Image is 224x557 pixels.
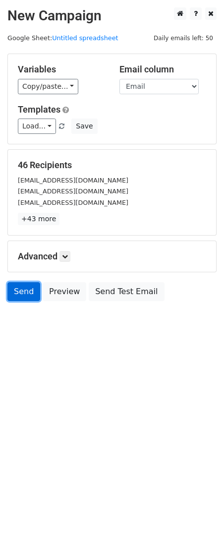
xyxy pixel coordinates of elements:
a: Daily emails left: 50 [150,34,217,42]
iframe: Chat Widget [174,509,224,557]
h5: Variables [18,64,105,75]
a: Templates [18,104,60,115]
h2: New Campaign [7,7,217,24]
a: Copy/paste... [18,79,78,94]
small: [EMAIL_ADDRESS][DOMAIN_NAME] [18,177,128,184]
a: Untitled spreadsheet [52,34,118,42]
a: +43 more [18,213,59,225]
a: Preview [43,282,86,301]
small: Google Sheet: [7,34,118,42]
small: [EMAIL_ADDRESS][DOMAIN_NAME] [18,187,128,195]
a: Send Test Email [89,282,164,301]
a: Send [7,282,40,301]
button: Save [71,119,97,134]
small: [EMAIL_ADDRESS][DOMAIN_NAME] [18,199,128,206]
h5: Advanced [18,251,206,262]
span: Daily emails left: 50 [150,33,217,44]
a: Load... [18,119,56,134]
h5: 46 Recipients [18,160,206,171]
h5: Email column [119,64,206,75]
